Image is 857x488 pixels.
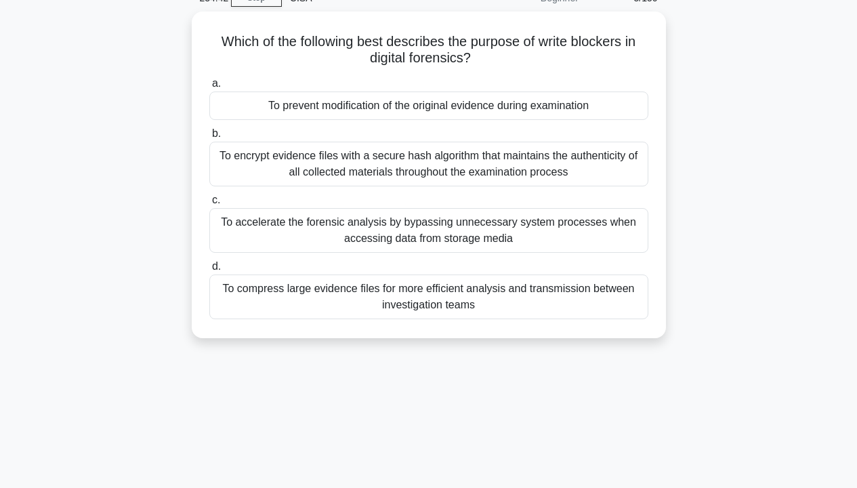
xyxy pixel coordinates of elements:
[208,33,650,67] h5: Which of the following best describes the purpose of write blockers in digital forensics?
[209,91,648,120] div: To prevent modification of the original evidence during examination
[209,274,648,319] div: To compress large evidence files for more efficient analysis and transmission between investigati...
[212,260,221,272] span: d.
[212,77,221,89] span: a.
[209,142,648,186] div: To encrypt evidence files with a secure hash algorithm that maintains the authenticity of all col...
[209,208,648,253] div: To accelerate the forensic analysis by bypassing unnecessary system processes when accessing data...
[212,127,221,139] span: b.
[212,194,220,205] span: c.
